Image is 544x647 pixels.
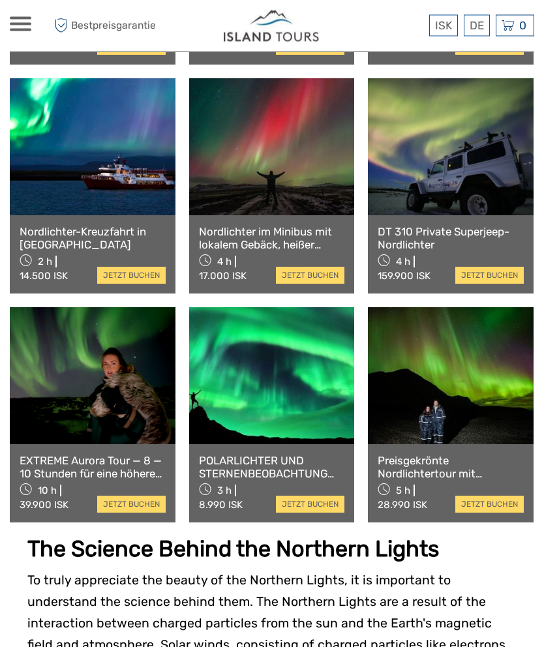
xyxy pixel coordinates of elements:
span: 3 h [217,485,232,497]
button: Open LiveChat chat widget [10,5,50,44]
span: 4 h [396,256,410,268]
a: jetzt buchen [97,496,166,513]
strong: The Science Behind the Northern Lights [27,536,439,563]
img: Iceland ProTravel [224,10,320,42]
span: 4 h [217,256,232,268]
div: 159.900 ISK [378,271,431,282]
a: Nordlichter-Kreuzfahrt in [GEOGRAPHIC_DATA] [20,226,166,252]
a: POLARLICHTER UND STERNENBEOBACHTUNG (Führung in 10 Sprachen) [199,455,345,481]
a: jetzt buchen [97,267,166,284]
a: DT 310 Private Superjeep-Nordlichter [378,226,524,252]
div: DE [464,15,490,37]
span: Bestpreisgarantie [51,15,156,37]
a: Preisgekrönte Nordlichtertour mit Profifotos, warmen Winterschneeanzügen, Gartenstühlen und tradi... [378,455,524,481]
div: 8.990 ISK [199,500,243,511]
span: 10 h [38,485,57,497]
span: 5 h [396,485,410,497]
a: jetzt buchen [455,267,524,284]
a: Nordlichter im Minibus mit lokalem Gebäck, heißer Schokolade und Fotos [199,226,345,252]
a: EXTREME Aurora Tour — 8 — 10 Stunden für eine höhere Erfolgschance und die Möglichkeit, weiter zu... [20,455,166,481]
div: 39.900 ISK [20,500,68,511]
div: 14.500 ISK [20,271,68,282]
a: jetzt buchen [276,496,344,513]
span: ISK [435,19,452,32]
a: jetzt buchen [276,267,344,284]
div: 17.000 ISK [199,271,247,282]
a: jetzt buchen [455,496,524,513]
span: 0 [517,19,528,32]
span: 2 h [38,256,52,268]
div: 28.990 ISK [378,500,427,511]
